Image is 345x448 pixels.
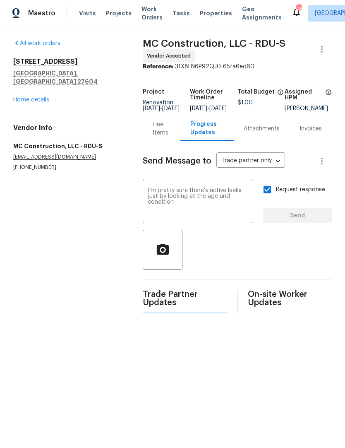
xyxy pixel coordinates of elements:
span: The hpm assigned to this work order. [325,89,332,106]
div: Line Items [153,120,170,137]
span: Visits [79,9,96,17]
h5: MC Construction, LLC - RDU-S [13,142,123,150]
h5: Total Budget [237,89,275,95]
span: Vendor Accepted [147,52,194,60]
div: Progress Updates [190,120,224,137]
div: 48 [296,5,302,13]
span: Properties [200,9,232,17]
span: [DATE] [143,106,160,111]
span: Maestro [28,9,55,17]
span: On-site Worker Updates [248,290,332,307]
span: [DATE] [162,106,180,111]
a: Home details [13,97,49,103]
div: [PERSON_NAME] [285,106,332,111]
span: Geo Assignments [242,5,282,22]
h5: Project [143,89,164,95]
span: - [190,106,227,111]
b: Reference: [143,64,173,70]
div: Attachments [244,125,280,133]
a: All work orders [13,41,60,46]
h5: Assigned HPM [285,89,323,101]
span: MC Construction, LLC - RDU-S [143,39,285,48]
span: - [143,106,180,111]
div: 31X8FN6P92QJ0-65fa6ed60 [143,63,332,71]
span: Tasks [172,10,190,16]
span: $1.00 [237,100,253,106]
textarea: I’m pretty sure there’s active leaks just by looking at the age and condition [148,188,248,217]
span: [DATE] [190,106,207,111]
span: Renovation [143,100,180,111]
div: Invoices [299,125,322,133]
span: Work Orders [141,5,163,22]
span: Trade Partner Updates [143,290,227,307]
span: Request response [276,185,325,194]
span: The total cost of line items that have been proposed by Opendoor. This sum includes line items th... [277,89,284,100]
div: Trade partner only [216,154,285,168]
h5: Work Order Timeline [190,89,237,101]
span: Projects [106,9,132,17]
span: Send Message to [143,157,211,165]
span: [DATE] [209,106,227,111]
h4: Vendor Info [13,124,123,132]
